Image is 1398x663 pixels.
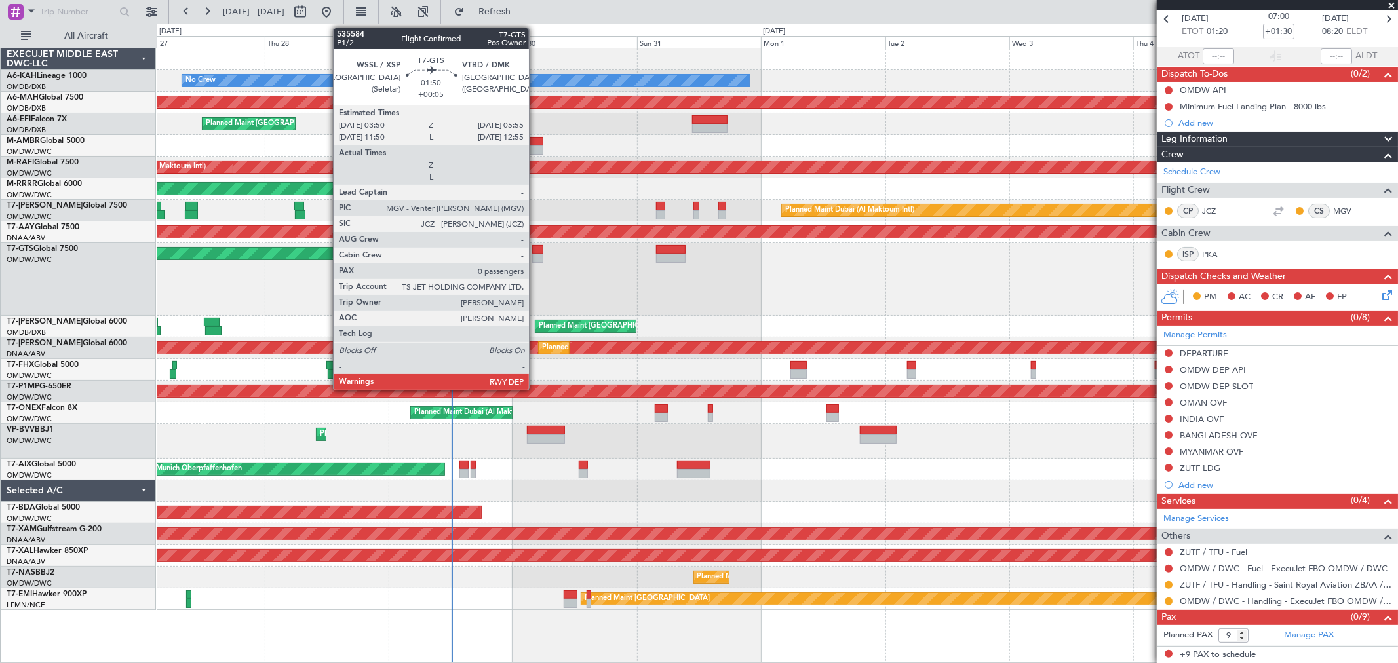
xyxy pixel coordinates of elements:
a: OMDW / DWC - Handling - ExecuJet FBO OMDW / DWC [1180,596,1391,607]
span: Dispatch Checks and Weather [1161,269,1286,284]
a: Manage PAX [1284,629,1334,642]
span: T7-XAM [7,525,37,533]
a: ZUTF / TFU - Fuel [1180,546,1247,558]
div: OMDW DEP API [1180,364,1246,375]
span: 07:00 [1268,10,1289,24]
span: CR [1272,291,1283,304]
span: M-AMBR [7,137,40,145]
span: ATOT [1178,50,1199,63]
span: Dispatch To-Dos [1161,67,1228,82]
span: A6-MAH [7,94,39,102]
span: T7-GTS [7,245,33,253]
span: Flight Crew [1161,183,1210,198]
span: T7-P1MP [7,383,39,390]
div: Planned Maint Dubai (Al Maktoum Intl) [414,403,543,423]
span: FP [1337,291,1347,304]
a: OMDW/DWC [7,414,52,424]
a: A6-KAHLineage 1000 [7,72,87,80]
label: Planned PAX [1163,629,1213,642]
span: T7-XAL [7,547,33,555]
div: Wed 27 [140,36,264,48]
a: ZUTF / TFU - Handling - Saint Royal Aviation ZBAA / [GEOGRAPHIC_DATA] [1180,579,1391,590]
div: Unplanned Maint Munich Oberpfaffenhofen [97,459,242,479]
span: T7-[PERSON_NAME] [7,339,83,347]
a: OMDB/DXB [7,104,46,113]
div: Thu 28 [265,36,389,48]
div: ISP [1177,247,1199,261]
a: JCZ [1202,205,1232,217]
div: Planned Maint Dubai (Al Maktoum Intl) [785,200,914,220]
span: [DATE] - [DATE] [223,6,284,18]
div: DEPARTURE [1180,348,1228,359]
a: T7-FHXGlobal 5000 [7,361,79,369]
div: Fri 29 [389,36,513,48]
div: BANGLADESH OVF [1180,430,1257,441]
a: OMDW/DWC [7,436,52,445]
a: OMDW / DWC - Fuel - ExecuJet FBO OMDW / DWC [1180,563,1388,574]
div: MYANMAR OVF [1180,446,1243,457]
a: T7-ONEXFalcon 8X [7,404,77,412]
span: Cabin Crew [1161,226,1211,241]
div: OMAN OVF [1180,397,1227,408]
a: MGV [1333,205,1363,217]
a: OMDW/DWC [7,168,52,178]
span: ALDT [1355,50,1377,63]
span: All Aircraft [34,31,138,41]
span: T7-EMI [7,590,32,598]
a: DNAA/ABV [7,233,45,243]
span: Refresh [467,7,522,16]
a: T7-BDAGlobal 5000 [7,504,80,512]
a: OMDW/DWC [7,470,52,480]
div: Planned Maint Dubai (Al Maktoum Intl) [542,338,671,358]
span: T7-AIX [7,461,31,468]
a: OMDW/DWC [7,578,52,588]
a: DNAA/ABV [7,557,45,567]
div: Sun 31 [637,36,761,48]
div: Sat 30 [513,36,637,48]
div: No Crew [185,71,216,90]
a: OMDW/DWC [7,147,52,157]
span: (0/2) [1351,67,1370,81]
a: OMDB/DXB [7,125,46,135]
a: M-AMBRGlobal 5000 [7,137,85,145]
div: Tue 2 [885,36,1009,48]
a: Schedule Crew [1163,166,1220,179]
a: T7-AAYGlobal 7500 [7,223,79,231]
a: T7-AIXGlobal 5000 [7,461,76,468]
div: Planned Maint [GEOGRAPHIC_DATA] [585,589,710,609]
div: INDIA OVF [1180,413,1224,425]
div: Add new [1178,117,1391,128]
div: Wed 3 [1009,36,1133,48]
div: Planned Maint Dubai (Al Maktoum Intl) [320,425,449,444]
div: CS [1308,204,1330,218]
span: Crew [1161,147,1184,162]
span: Leg Information [1161,132,1228,147]
a: T7-GTSGlobal 7500 [7,245,78,253]
a: T7-[PERSON_NAME]Global 7500 [7,202,127,210]
span: T7-FHX [7,361,34,369]
span: Services [1161,494,1195,509]
span: PM [1204,291,1217,304]
span: 01:20 [1207,26,1228,39]
span: T7-[PERSON_NAME] [7,202,83,210]
button: All Aircraft [14,26,142,47]
span: A6-EFI [7,115,31,123]
span: Permits [1161,311,1192,326]
a: T7-NASBBJ2 [7,569,54,577]
span: M-RAFI [7,159,34,166]
a: M-RAFIGlobal 7500 [7,159,79,166]
a: OMDW/DWC [7,371,52,381]
span: Pax [1161,610,1176,625]
span: +9 PAX to schedule [1180,649,1256,662]
a: LFMN/NCE [7,600,45,610]
div: OMDW DEP SLOT [1180,381,1253,392]
a: OMDW/DWC [7,392,52,402]
a: T7-XAMGulfstream G-200 [7,525,102,533]
a: OMDW/DWC [7,255,52,265]
span: [DATE] [1322,12,1349,26]
span: (0/9) [1351,610,1370,624]
span: ETOT [1182,26,1203,39]
a: T7-[PERSON_NAME]Global 6000 [7,318,127,326]
span: 08:20 [1322,26,1343,39]
span: M-RRRR [7,180,37,188]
